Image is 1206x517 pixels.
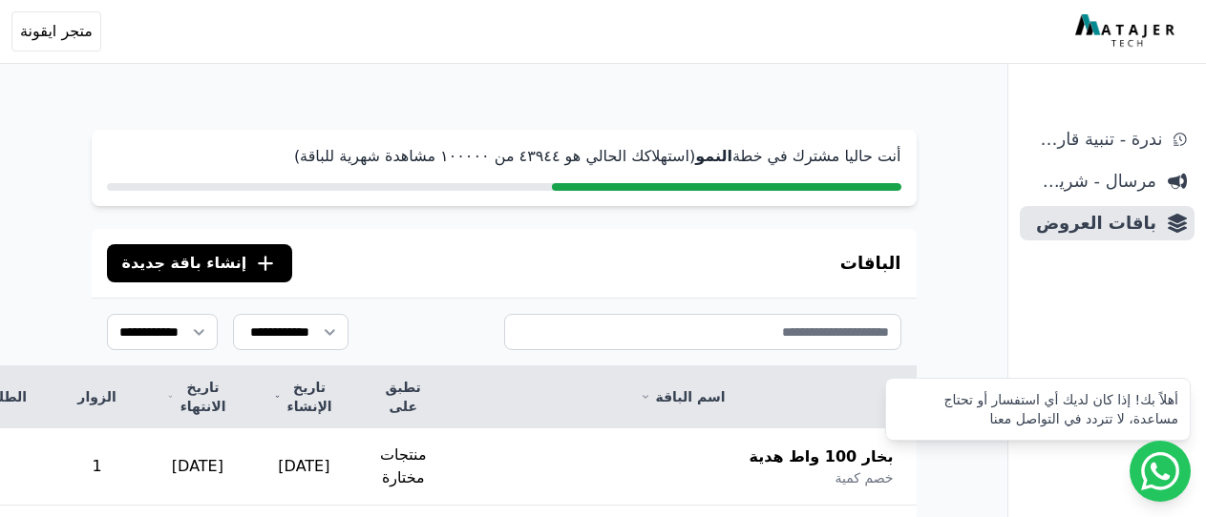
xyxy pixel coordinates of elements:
td: منتجات مختارة [357,428,450,506]
button: إنشاء باقة جديدة [107,244,293,282]
td: [DATE] [144,428,251,506]
p: أنت حاليا مشترك في خطة (استهلاكك الحالي هو ٤۳٩٤٤ من ١۰۰۰۰۰ مشاهدة شهرية للباقة) [107,145,901,168]
div: أهلاً بك! إذا كان لديك أي استفسار أو تحتاج مساعدة، لا تتردد في التواصل معنا [898,390,1178,428]
td: [DATE] [251,428,357,506]
span: خصم كمية [835,468,893,487]
th: تطبق على [357,366,450,428]
th: الزوار [50,366,144,428]
button: متجر ايقونة [11,11,101,52]
span: بخار 100 واط هدية [750,445,894,468]
span: مرسال - شريط دعاية [1027,168,1156,195]
span: متجر ايقونة [20,20,93,43]
a: تاريخ الإنشاء [274,378,334,416]
span: إنشاء باقة جديدة [122,252,247,275]
img: MatajerTech Logo [1075,14,1179,49]
a: اسم الباقة [472,387,893,406]
h3: الباقات [840,250,901,277]
strong: النمو [695,147,732,165]
a: تاريخ الانتهاء [167,378,228,416]
span: ندرة - تنبية قارب علي النفاذ [1027,126,1162,153]
span: باقات العروض [1027,210,1156,237]
td: 1 [50,428,144,506]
